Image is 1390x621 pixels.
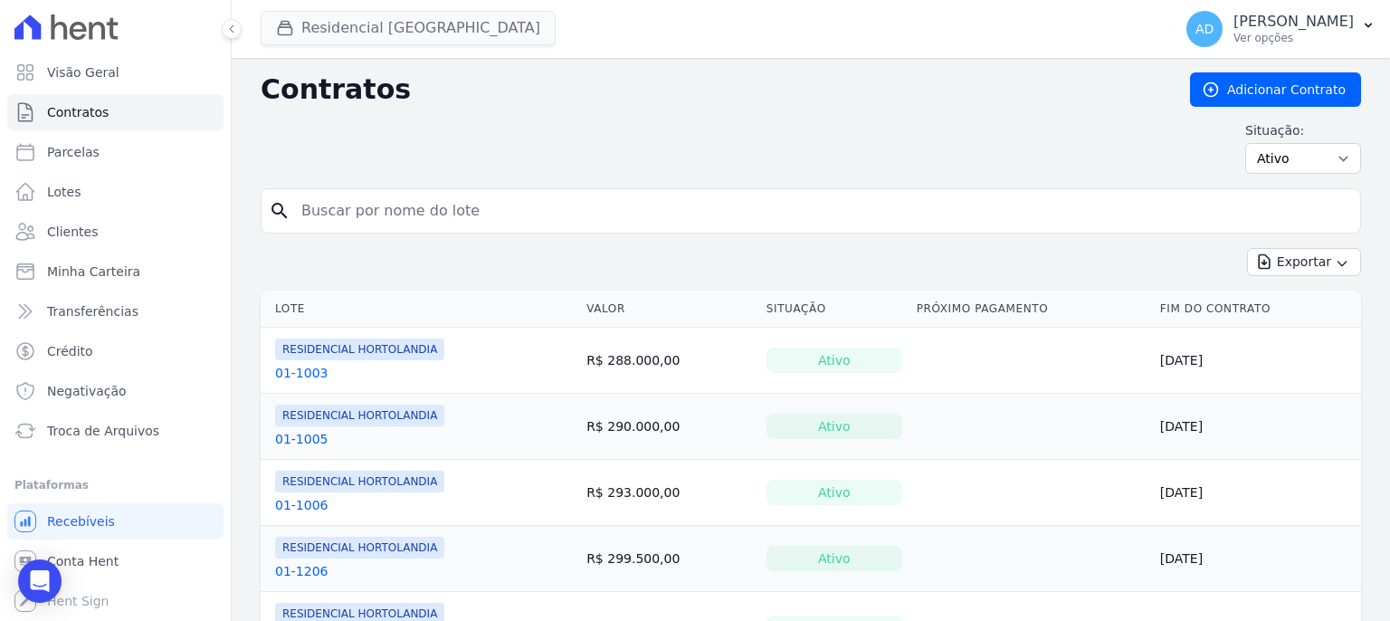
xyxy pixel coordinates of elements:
[1172,4,1390,54] button: AD [PERSON_NAME] Ver opções
[7,54,224,91] a: Visão Geral
[275,430,328,448] a: 01-1005
[47,512,115,530] span: Recebíveis
[47,552,119,570] span: Conta Hent
[7,293,224,330] a: Transferências
[766,546,902,571] div: Ativo
[275,405,444,426] span: RESIDENCIAL HORTOLANDIA
[766,414,902,439] div: Ativo
[909,291,1153,328] th: Próximo Pagamento
[7,503,224,540] a: Recebíveis
[1195,23,1214,35] span: AD
[766,348,902,373] div: Ativo
[1233,13,1354,31] p: [PERSON_NAME]
[47,63,119,81] span: Visão Geral
[47,183,81,201] span: Lotes
[275,562,328,580] a: 01-1206
[7,174,224,210] a: Lotes
[47,263,140,281] span: Minha Carteira
[1247,248,1361,276] button: Exportar
[275,471,444,492] span: RESIDENCIAL HORTOLANDIA
[47,223,98,241] span: Clientes
[579,526,759,592] td: R$ 299.500,00
[47,382,127,400] span: Negativação
[7,373,224,409] a: Negativação
[47,143,100,161] span: Parcelas
[1153,291,1361,328] th: Fim do Contrato
[7,543,224,579] a: Conta Hent
[261,11,556,45] button: Residencial [GEOGRAPHIC_DATA]
[261,291,579,328] th: Lote
[47,342,93,360] span: Crédito
[47,302,138,320] span: Transferências
[766,480,902,505] div: Ativo
[290,193,1353,229] input: Buscar por nome do lote
[275,537,444,559] span: RESIDENCIAL HORTOLANDIA
[261,73,1161,106] h2: Contratos
[579,394,759,460] td: R$ 290.000,00
[7,333,224,369] a: Crédito
[7,134,224,170] a: Parcelas
[47,103,109,121] span: Contratos
[1153,526,1361,592] td: [DATE]
[14,474,216,496] div: Plataformas
[7,214,224,250] a: Clientes
[275,339,444,360] span: RESIDENCIAL HORTOLANDIA
[1233,31,1354,45] p: Ver opções
[47,422,159,440] span: Troca de Arquivos
[759,291,909,328] th: Situação
[7,253,224,290] a: Minha Carteira
[275,364,328,382] a: 01-1003
[1153,394,1361,460] td: [DATE]
[1190,72,1361,107] a: Adicionar Contrato
[275,496,328,514] a: 01-1006
[7,413,224,449] a: Troca de Arquivos
[18,559,62,603] div: Open Intercom Messenger
[579,291,759,328] th: Valor
[1153,328,1361,394] td: [DATE]
[1153,460,1361,526] td: [DATE]
[579,328,759,394] td: R$ 288.000,00
[1245,121,1361,139] label: Situação:
[7,94,224,130] a: Contratos
[269,200,290,222] i: search
[579,460,759,526] td: R$ 293.000,00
